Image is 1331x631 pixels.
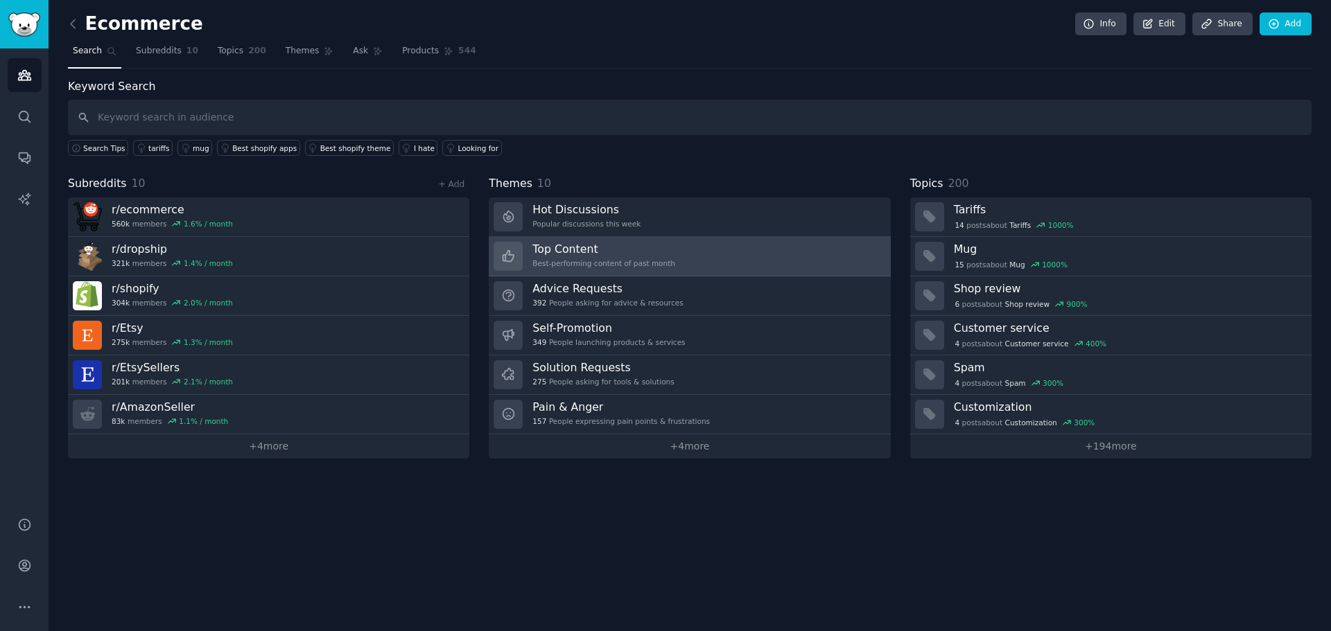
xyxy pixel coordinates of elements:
a: Spam4postsaboutSpam300% [910,355,1312,395]
div: Popular discussions this week [532,219,641,229]
a: Tariffs14postsaboutTariffs1000% [910,197,1312,237]
div: 1.6 % / month [184,219,233,229]
h3: Top Content [532,242,675,256]
a: Solution Requests275People asking for tools & solutions [489,355,890,395]
div: Best shopify theme [320,143,391,153]
span: 10 [186,45,198,57]
span: Topics [910,175,943,193]
div: members [112,258,233,268]
a: Topics200 [213,40,271,69]
label: Keyword Search [68,80,155,93]
img: ecommerce [73,202,102,231]
a: Customization4postsaboutCustomization300% [910,395,1312,434]
div: People launching products & services [532,337,685,347]
div: 300 % [1074,418,1095,427]
a: Pain & Anger157People expressing pain points & frustrations [489,395,890,434]
a: Advice Requests392People asking for advice & resources [489,276,890,316]
div: 2.1 % / month [184,377,233,386]
a: Edit [1133,12,1185,36]
h3: Tariffs [954,202,1302,217]
a: +4more [489,434,890,459]
a: tariffs [133,140,173,156]
div: members [112,416,228,426]
span: 10 [537,177,551,190]
span: 4 [955,339,959,348]
div: People expressing pain points & frustrations [532,416,710,426]
div: members [112,337,233,347]
a: Search [68,40,121,69]
h3: Customer service [954,321,1302,335]
a: Info [1075,12,1126,36]
div: post s about [954,258,1069,271]
div: 400 % [1086,339,1106,348]
a: Hot DiscussionsPopular discussions this week [489,197,890,237]
h3: r/ shopify [112,281,233,296]
input: Keyword search in audience [68,100,1312,135]
a: Best shopify theme [305,140,394,156]
a: Customer service4postsaboutCustomer service400% [910,316,1312,355]
div: 1.3 % / month [184,337,233,347]
span: 544 [458,45,476,57]
h3: r/ EtsySellers [112,360,233,375]
span: 275k [112,337,130,347]
div: I hate [414,143,435,153]
h3: r/ AmazonSeller [112,400,228,414]
img: dropship [73,242,102,271]
span: Customer service [1005,339,1069,348]
a: Ask [348,40,388,69]
h3: Spam [954,360,1302,375]
div: 1000 % [1042,260,1068,269]
button: Search Tips [68,140,128,156]
span: Search Tips [83,143,125,153]
h3: Hot Discussions [532,202,641,217]
h3: Shop review [954,281,1302,296]
img: Etsy [73,321,102,350]
span: 6 [955,299,959,309]
div: tariffs [148,143,170,153]
span: Spam [1005,378,1026,388]
span: Tariffs [1009,220,1031,230]
a: Subreddits10 [131,40,203,69]
span: Ask [353,45,368,57]
h3: Customization [954,400,1302,414]
a: +194more [910,434,1312,459]
a: r/Etsy275kmembers1.3% / month [68,316,469,355]
span: Products [402,45,439,57]
div: 2.0 % / month [184,298,233,308]
a: Share [1192,12,1252,36]
a: Add [1260,12,1312,36]
a: r/ecommerce560kmembers1.6% / month [68,197,469,237]
div: post s about [954,219,1075,231]
div: post s about [954,377,1065,389]
div: 300 % [1043,378,1063,388]
a: Self-Promotion349People launching products & services [489,316,890,355]
span: 560k [112,219,130,229]
h3: Pain & Anger [532,400,710,414]
img: GummySearch logo [8,12,40,37]
img: shopify [73,281,102,310]
a: Top ContentBest-performing content of past month [489,237,890,276]
h3: Advice Requests [532,281,683,296]
h3: Self-Promotion [532,321,685,335]
span: 349 [532,337,546,347]
div: members [112,377,233,386]
a: + Add [438,179,464,189]
div: Best shopify apps [232,143,297,153]
img: EtsySellers [73,360,102,389]
span: Shop review [1005,299,1050,309]
div: People asking for advice & resources [532,298,683,308]
span: 4 [955,418,959,427]
span: 200 [248,45,266,57]
span: Customization [1005,418,1057,427]
a: Themes [281,40,339,69]
span: Topics [218,45,243,57]
h3: Mug [954,242,1302,256]
span: Themes [286,45,320,57]
span: 83k [112,416,125,426]
div: Looking for [458,143,498,153]
div: members [112,219,233,229]
a: r/EtsySellers201kmembers2.1% / month [68,355,469,395]
span: 275 [532,377,546,386]
div: members [112,298,233,308]
a: I hate [399,140,438,156]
